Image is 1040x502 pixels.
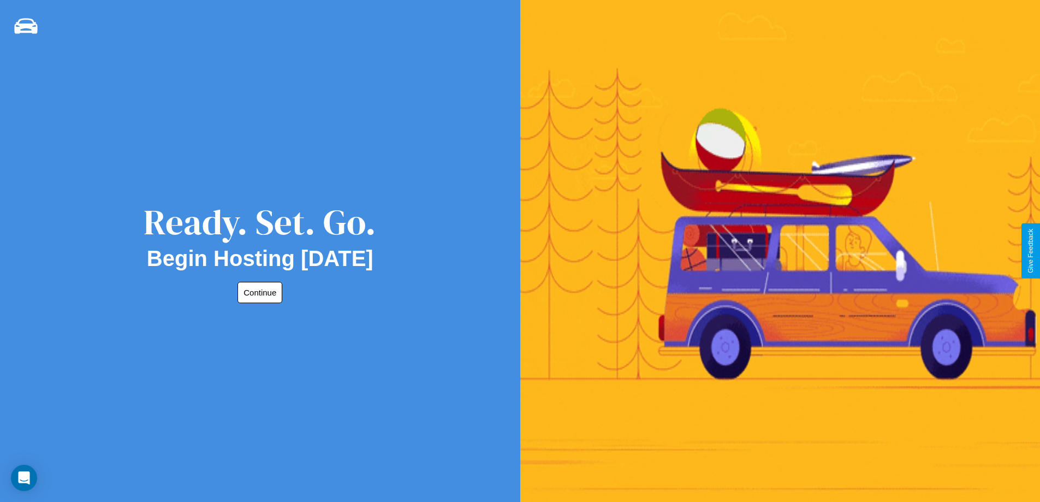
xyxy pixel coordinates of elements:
div: Ready. Set. Go. [144,198,376,246]
button: Continue [237,282,282,303]
div: Give Feedback [1027,229,1035,273]
div: Open Intercom Messenger [11,465,37,491]
h2: Begin Hosting [DATE] [147,246,373,271]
